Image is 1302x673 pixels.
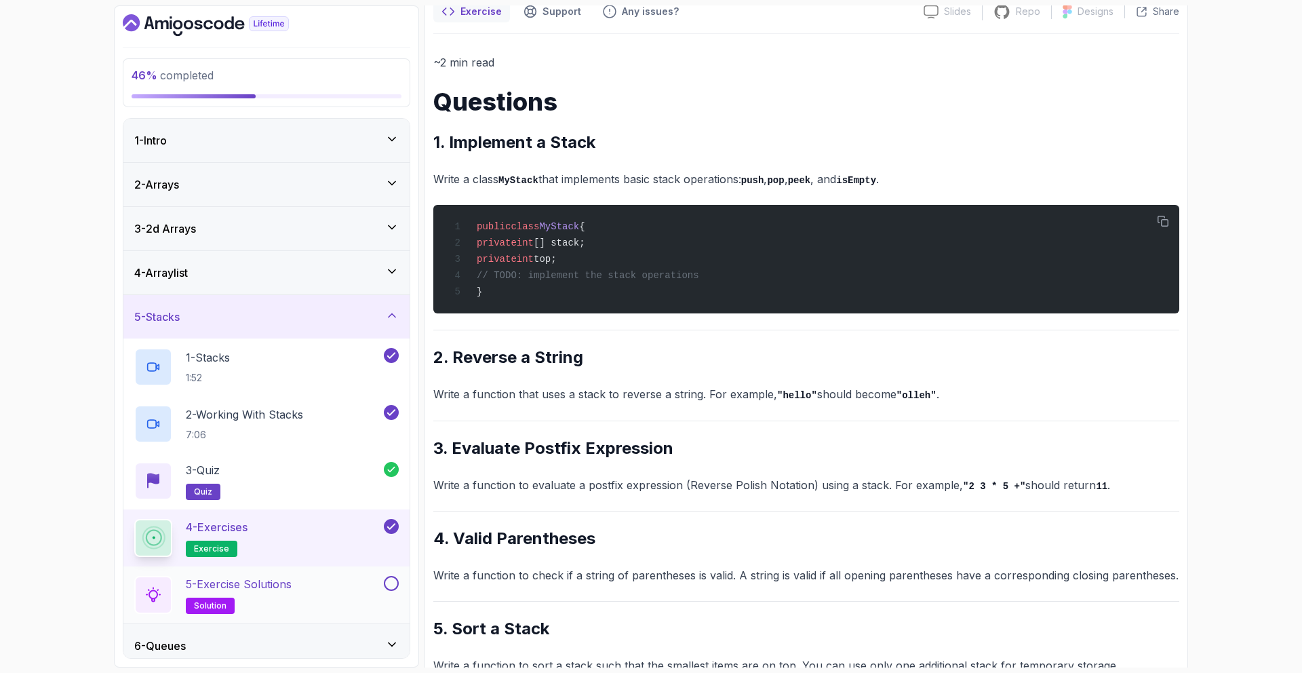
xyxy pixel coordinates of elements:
p: 4 - Exercises [186,519,248,535]
code: "olleh" [896,390,936,401]
p: ~2 min read [433,53,1179,72]
p: Any issues? [622,5,679,18]
button: 2-Arrays [123,163,410,206]
p: Write a class that implements basic stack operations: , , , and . [433,170,1179,189]
p: Designs [1078,5,1113,18]
button: Support button [515,1,589,22]
p: 1:52 [186,371,230,385]
a: Dashboard [123,14,320,36]
p: 7:06 [186,428,303,442]
p: 1 - Stacks [186,349,230,366]
p: 2 - Working With Stacks [186,406,303,423]
button: 2-Working With Stacks7:06 [134,405,399,443]
h1: Questions [433,88,1179,115]
h3: 4 - Arraylist [134,265,188,281]
button: 6-Queues [123,624,410,668]
h2: 3. Evaluate Postfix Expression [433,438,1179,459]
code: isEmpty [836,175,876,186]
code: 11 [1096,481,1107,492]
span: solution [194,600,226,611]
h2: 2. Reverse a String [433,347,1179,368]
p: 5 - Exercise Solutions [186,576,292,592]
span: int [517,254,534,265]
code: peek [788,175,811,186]
span: { [579,221,585,232]
span: MyStack [539,221,579,232]
span: top; [534,254,557,265]
h3: 2 - Arrays [134,176,179,193]
p: Exercise [460,5,502,18]
p: Slides [944,5,971,18]
span: private [477,254,517,265]
button: notes button [433,1,510,22]
p: Share [1153,5,1179,18]
h3: 5 - Stacks [134,309,180,325]
span: class [511,221,539,232]
button: 5-Stacks [123,295,410,339]
span: exercise [194,543,229,554]
span: quiz [194,486,212,497]
p: Write a function to evaluate a postfix expression (Reverse Polish Notation) using a stack. For ex... [433,476,1179,495]
button: 1-Stacks1:52 [134,348,399,386]
button: Feedback button [595,1,687,22]
span: public [477,221,511,232]
code: pop [767,175,784,186]
p: Repo [1016,5,1040,18]
span: int [517,237,534,248]
h2: 5. Sort a Stack [433,618,1179,640]
button: 1-Intro [123,119,410,162]
span: } [477,286,482,297]
button: 3-2d Arrays [123,207,410,250]
h3: 6 - Queues [134,638,186,654]
span: private [477,237,517,248]
button: Share [1124,5,1179,18]
h3: 1 - Intro [134,132,167,149]
code: "hello" [777,390,817,401]
p: Write a function to check if a string of parentheses is valid. A string is valid if all opening p... [433,566,1179,585]
span: // TODO: implement the stack operations [477,270,699,281]
button: 3-Quizquiz [134,462,399,500]
span: [] stack; [534,237,585,248]
button: 5-Exercise Solutionssolution [134,576,399,614]
h2: 1. Implement a Stack [433,132,1179,153]
code: push [741,175,764,186]
p: 3 - Quiz [186,462,220,478]
p: Support [542,5,581,18]
span: 46 % [132,69,157,82]
button: 4-Exercisesexercise [134,519,399,557]
code: MyStack [498,175,538,186]
h2: 4. Valid Parentheses [433,528,1179,550]
h3: 3 - 2d Arrays [134,220,196,237]
code: "2 3 * 5 +" [963,481,1025,492]
p: Write a function that uses a stack to reverse a string. For example, should become . [433,385,1179,404]
button: 4-Arraylist [123,251,410,294]
span: completed [132,69,214,82]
